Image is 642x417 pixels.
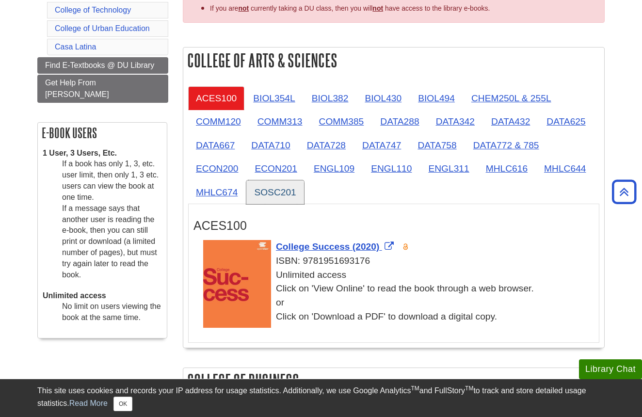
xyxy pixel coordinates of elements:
[465,133,547,157] a: DATA772 & 785
[247,157,305,180] a: ECON201
[62,159,162,280] dd: If a book has only 1, 3, etc. user limit, then only 1, 3 etc. users can view the book at one time...
[188,180,245,204] a: MHLC674
[193,219,594,233] h3: ACES100
[203,268,594,324] div: Unlimited access Click on 'View Online' to read the book through a web browser. or Click on 'Down...
[357,86,409,110] a: BIOL430
[372,110,427,133] a: DATA288
[210,4,490,12] span: If you are currently taking a DU class, then you will have access to the library e-books.
[203,254,594,268] div: ISBN: 9781951693176
[37,57,168,74] a: Find E-Textbooks @ DU Library
[402,243,409,251] img: Open Access
[55,6,131,14] a: College of Technology
[245,86,303,110] a: BIOL354L
[536,157,594,180] a: MHLC644
[43,148,162,159] dt: 1 User, 3 Users, Etc.
[188,157,246,180] a: ECON200
[276,241,396,252] a: Link opens in new window
[37,385,605,411] div: This site uses cookies and records your IP address for usage statistics. Additionally, we use Goo...
[243,133,298,157] a: DATA710
[55,24,150,32] a: College of Urban Education
[579,359,642,379] button: Library Chat
[188,133,242,157] a: DATA667
[311,110,372,133] a: COMM385
[188,86,244,110] a: ACES100
[38,123,167,143] h2: E-book Users
[354,133,409,157] a: DATA747
[609,185,640,198] a: Back to Top
[62,301,162,323] dd: No limit on users viewing the book at the same time.
[411,385,419,392] sup: TM
[464,86,559,110] a: CHEM250L & 255L
[539,110,593,133] a: DATA625
[299,133,353,157] a: DATA728
[372,4,383,12] u: not
[363,157,419,180] a: ENGL110
[428,110,482,133] a: DATA342
[483,110,538,133] a: DATA432
[238,4,249,12] strong: not
[45,61,154,69] span: Find E-Textbooks @ DU Library
[188,110,249,133] a: COMM120
[113,397,132,411] button: Close
[183,48,604,73] h2: College of Arts & Sciences
[420,157,477,180] a: ENGL311
[306,157,362,180] a: ENGL109
[246,180,304,204] a: SOSC201
[410,133,464,157] a: DATA758
[250,110,310,133] a: COMM313
[304,86,356,110] a: BIOL382
[43,290,162,302] dt: Unlimited access
[410,86,463,110] a: BIOL494
[183,368,604,394] h2: College of Business
[203,240,271,328] img: Cover Art
[45,79,109,98] span: Get Help From [PERSON_NAME]
[69,399,108,407] a: Read More
[276,241,379,252] span: College Success (2020)
[37,75,168,103] a: Get Help From [PERSON_NAME]
[55,43,96,51] a: Casa Latina
[465,385,473,392] sup: TM
[478,157,535,180] a: MHLC616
